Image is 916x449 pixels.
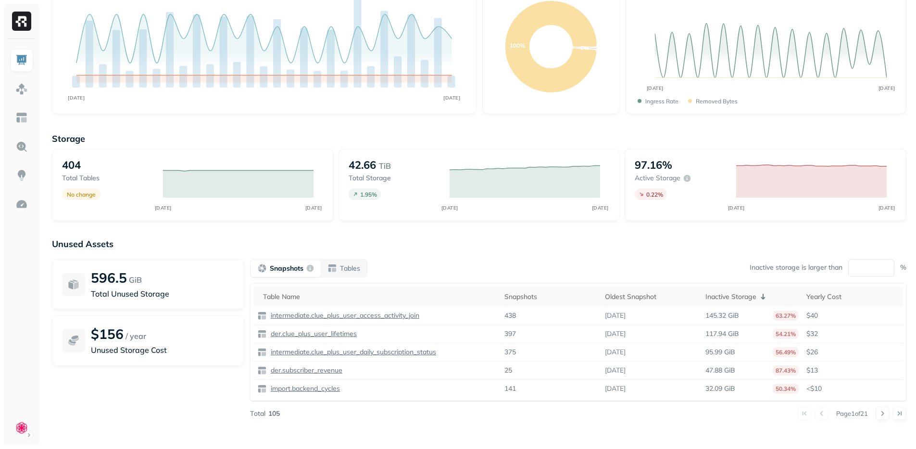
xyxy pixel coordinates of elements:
[257,384,267,394] img: table
[504,292,597,301] div: Snapshots
[705,348,735,357] p: 95.99 GiB
[728,205,744,211] tspan: [DATE]
[155,205,172,211] tspan: [DATE]
[267,311,419,320] a: intermediate.clue_plus_user_access_activity_join
[62,158,81,172] p: 404
[257,311,267,321] img: table
[91,325,124,342] p: $156
[91,288,234,299] p: Total Unused Storage
[806,292,899,301] div: Yearly Cost
[263,292,497,301] div: Table Name
[878,205,895,211] tspan: [DATE]
[269,329,357,338] p: der.clue_plus_user_lifetimes
[129,274,142,286] p: GiB
[305,205,322,211] tspan: [DATE]
[270,264,303,273] p: Snapshots
[67,191,96,198] p: No change
[773,329,799,339] p: 54.21%
[15,140,28,153] img: Query Explorer
[15,198,28,211] img: Optimization
[268,409,280,418] p: 105
[62,174,153,183] p: Total tables
[605,329,626,338] p: [DATE]
[504,329,516,338] p: 397
[379,160,391,172] p: TiB
[878,85,895,91] tspan: [DATE]
[806,311,899,320] p: $40
[646,191,663,198] p: 0.22 %
[696,98,738,105] p: Removed bytes
[504,348,516,357] p: 375
[267,366,342,375] a: der.subscriber_revenue
[705,366,735,375] p: 47.88 GiB
[705,292,756,301] p: Inactive Storage
[52,133,906,144] p: Storage
[705,384,735,393] p: 32.09 GiB
[591,205,608,211] tspan: [DATE]
[257,329,267,339] img: table
[269,311,419,320] p: intermediate.clue_plus_user_access_activity_join
[15,169,28,182] img: Insights
[605,366,626,375] p: [DATE]
[645,98,678,105] p: Ingress Rate
[773,365,799,375] p: 87.43%
[360,191,377,198] p: 1.95 %
[257,366,267,375] img: table
[250,409,265,418] p: Total
[267,329,357,338] a: der.clue_plus_user_lifetimes
[605,311,626,320] p: [DATE]
[52,238,906,249] p: Unused Assets
[15,421,28,435] img: Clue
[773,347,799,357] p: 56.49%
[349,158,376,172] p: 42.66
[267,348,436,357] a: intermediate.clue_plus_user_daily_subscription_status
[509,42,525,49] text: 100%
[806,348,899,357] p: $26
[267,384,340,393] a: import.backend_cycles
[806,366,899,375] p: $13
[504,311,516,320] p: 438
[605,384,626,393] p: [DATE]
[705,311,739,320] p: 145.32 GiB
[340,264,360,273] p: Tables
[91,344,234,356] p: Unused Storage Cost
[773,311,799,321] p: 63.27%
[750,263,842,272] p: Inactive storage is larger than
[269,366,342,375] p: der.subscriber_revenue
[580,44,589,51] text: 0%
[441,205,458,211] tspan: [DATE]
[773,384,799,394] p: 50.34%
[605,348,626,357] p: [DATE]
[504,384,516,393] p: 141
[257,348,267,357] img: table
[91,269,127,286] p: 596.5
[443,95,460,100] tspan: [DATE]
[635,158,672,172] p: 97.16%
[806,329,899,338] p: $32
[806,384,899,393] p: <$10
[15,112,28,124] img: Asset Explorer
[349,174,440,183] p: Total storage
[15,83,28,95] img: Assets
[836,409,868,418] p: Page 1 of 21
[900,263,906,272] p: %
[605,292,698,301] div: Oldest Snapshot
[635,174,680,183] p: Active storage
[504,366,512,375] p: 25
[705,329,739,338] p: 117.94 GiB
[269,384,340,393] p: import.backend_cycles
[646,85,663,91] tspan: [DATE]
[125,330,146,342] p: / year
[269,348,436,357] p: intermediate.clue_plus_user_daily_subscription_status
[15,54,28,66] img: Dashboard
[12,12,31,31] img: Ryft
[68,95,85,100] tspan: [DATE]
